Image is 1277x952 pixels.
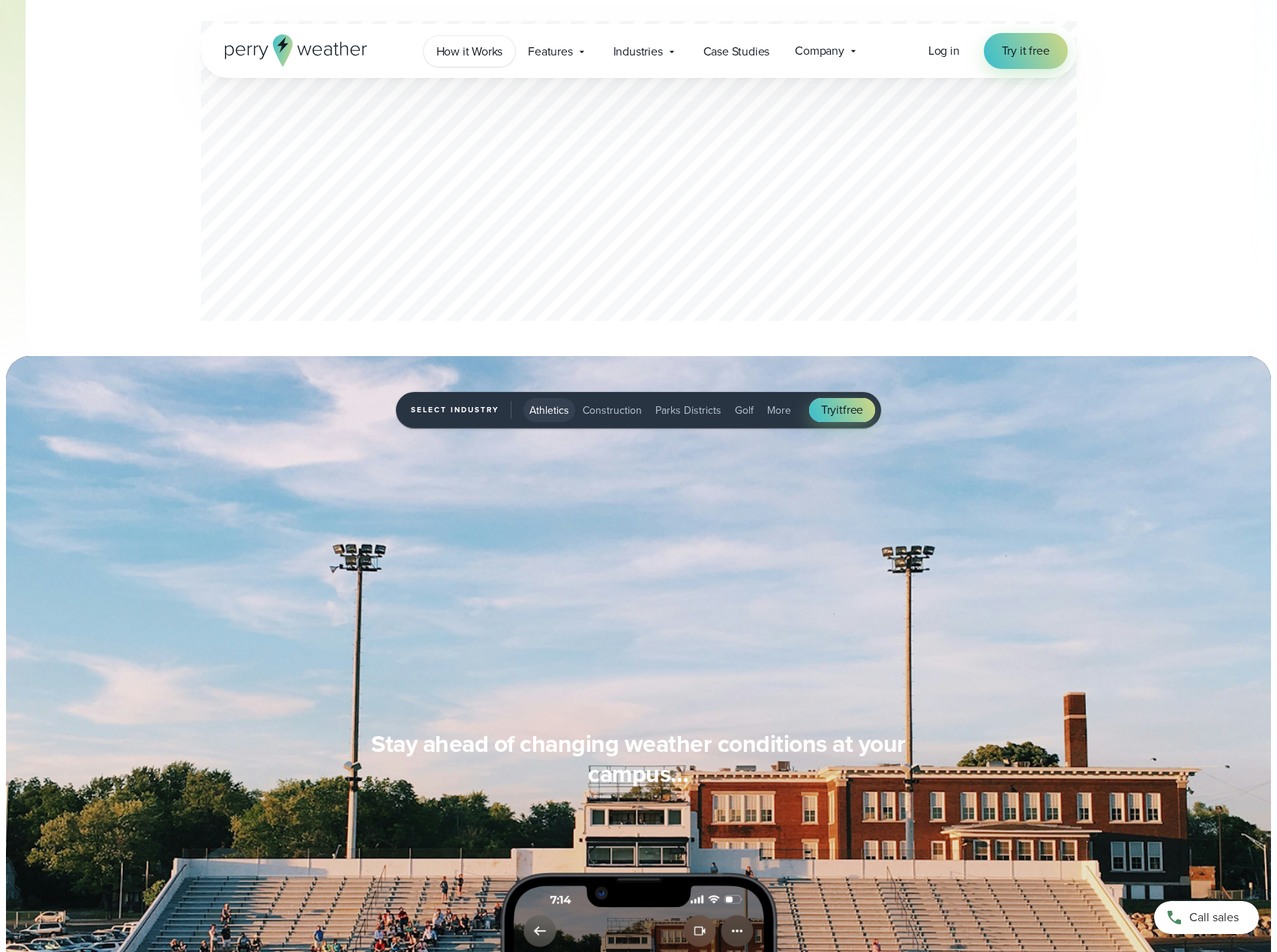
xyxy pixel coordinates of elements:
[821,401,863,419] span: Try free
[767,403,791,418] span: More
[411,401,511,419] span: Select Industry
[984,33,1068,69] a: Try it free
[928,42,960,60] a: Log in
[691,36,783,67] a: Case Studies
[424,36,516,67] a: How it Works
[528,43,572,61] span: Features
[529,403,569,418] span: Athletics
[649,398,727,422] button: Parks Districts
[523,398,575,422] button: Athletics
[729,398,760,422] button: Golf
[201,21,1077,326] div: 2 of 3
[735,403,754,418] span: Golf
[613,43,663,61] span: Industries
[928,42,960,59] span: Log in
[809,398,875,422] a: Tryitfree
[583,403,642,418] span: Construction
[703,43,770,61] span: Case Studies
[201,21,1077,326] div: slideshow
[655,403,721,418] span: Parks Districts
[761,398,797,422] button: More
[795,42,844,60] span: Company
[436,43,503,61] span: How it Works
[1189,909,1239,927] span: Call sales
[836,401,843,418] span: it
[1002,42,1050,60] span: Try it free
[351,729,927,789] h3: Stay ahead of changing weather conditions at your campus…
[1154,901,1259,934] a: Call sales
[577,398,648,422] button: Construction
